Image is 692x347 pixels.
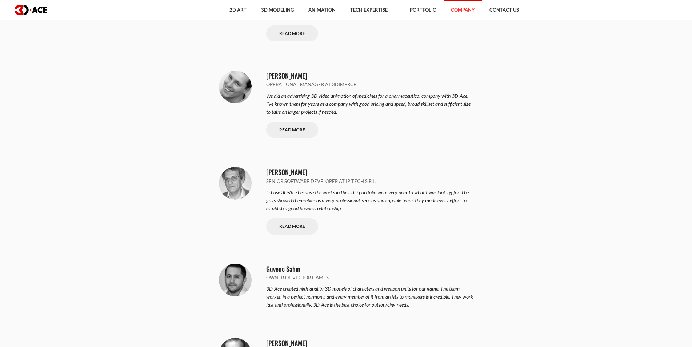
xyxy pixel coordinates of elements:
a: Read More [266,25,318,42]
img: logo dark [15,5,47,15]
p: Operational Manager at 3DIMERCE [266,81,473,88]
p: [PERSON_NAME] [266,167,473,177]
p: We did an advertising 3D video animation of medicines for a pharmaceutical company with 3D-Ace. I... [266,92,473,116]
p: 3D-Ace created high-quality 3D models of characters and weapon units for our game. The team worke... [266,285,473,309]
p: I chose 3D-Ace because the works in their 3D portfolio were very near to what I was looking for. ... [266,188,473,212]
a: Read More [266,218,318,235]
p: Owner of Vector Games [266,274,473,281]
p: Senior Software Developer at Ip Tech S.r.l. [266,178,473,185]
a: Read More [266,122,318,138]
p: Guvenc Sahin [266,264,473,274]
p: [PERSON_NAME] [266,71,473,81]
